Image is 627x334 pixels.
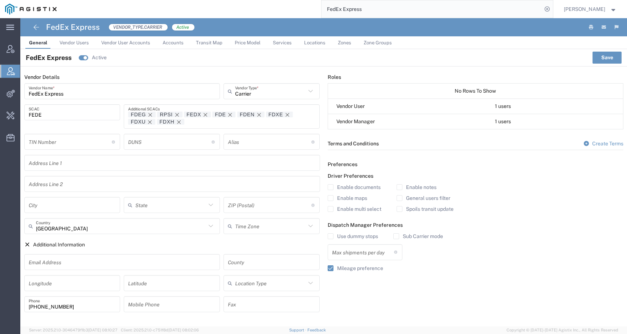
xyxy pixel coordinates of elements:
[564,5,617,13] button: [PERSON_NAME]
[328,233,378,239] label: Use dummy stops
[187,112,208,118] div: FEDX
[26,53,71,63] span: FedEx Express
[131,119,146,125] div: FDXU
[593,52,622,63] button: Save
[273,40,292,45] span: Services
[328,265,383,271] label: Mileage preference
[146,119,153,125] delete-icon: Remove tag
[121,328,199,332] span: Client: 2025.21.0-c751f8d
[187,112,201,118] div: FEDX
[397,195,450,201] label: General users filter
[240,112,255,118] div: FDEN
[328,74,623,81] h5: Roles
[235,40,261,45] span: Price Model
[160,112,180,118] div: RPSI
[328,173,623,179] h5: Driver Preferences
[46,18,100,36] h4: FedEx Express
[255,112,262,118] delete-icon: Remove tag
[173,112,180,118] delete-icon: Remove tag
[60,40,89,45] span: Vendor Users
[240,112,262,118] div: FDEN
[328,206,381,212] label: Enable multi select
[168,328,199,332] span: [DATE] 08:02:06
[364,40,392,45] span: Zone Groups
[160,119,175,125] div: FDXH
[328,99,487,114] div: Vendor User
[321,0,542,18] input: Search for shipment number, reference number
[196,40,222,45] span: Transit Map
[393,233,443,239] label: Sub Carrier mode
[338,40,351,45] span: Zones
[101,40,150,45] span: Vendor User Accounts
[215,112,233,118] div: FDE
[328,161,623,168] h5: Preferences
[131,119,153,125] div: FDXU
[24,242,85,248] a: Hide Additional Information
[146,112,153,118] delete-icon: Remove tag
[5,4,57,15] img: logo
[92,54,107,61] label: Active
[29,328,118,332] span: Server: 2025.21.0-3046479f1b3
[328,195,367,201] label: Enable maps
[328,184,381,190] label: Enable documents
[160,112,172,118] div: RPSI
[88,328,118,332] span: [DATE] 08:10:27
[29,40,47,45] span: General
[131,112,153,118] div: FDEG
[215,112,226,118] div: FDE
[304,40,325,45] span: Locations
[24,74,320,81] h5: Vendor Details
[172,24,195,31] span: Active
[397,206,454,212] label: Spoils transit update
[328,140,623,147] h5: Terms and Conditions
[328,84,623,99] div: No Rows To Show
[283,112,290,118] delete-icon: Remove tag
[131,112,146,118] div: FDEG
[201,112,208,118] delete-icon: Remove tag
[564,5,605,13] span: Kate Petrenko
[328,114,487,129] div: Vendor Manager
[289,328,307,332] a: Support
[328,222,623,228] h5: Dispatch Manager Preferences
[495,103,511,109] a: View Users
[397,184,437,190] label: Enable notes
[269,112,283,118] div: FDXE
[507,327,618,333] span: Copyright © [DATE]-[DATE] Agistix Inc., All Rights Reserved
[163,40,184,45] span: Accounts
[269,112,290,118] div: FDXE
[160,119,182,125] div: FDXH
[226,112,233,118] delete-icon: Remove tag
[495,118,511,124] a: View Users
[307,328,326,332] a: Feedback
[175,119,182,125] delete-icon: Remove tag
[108,24,168,31] span: VENDOR_TYPE.CARRIER
[592,141,623,146] span: Create Terms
